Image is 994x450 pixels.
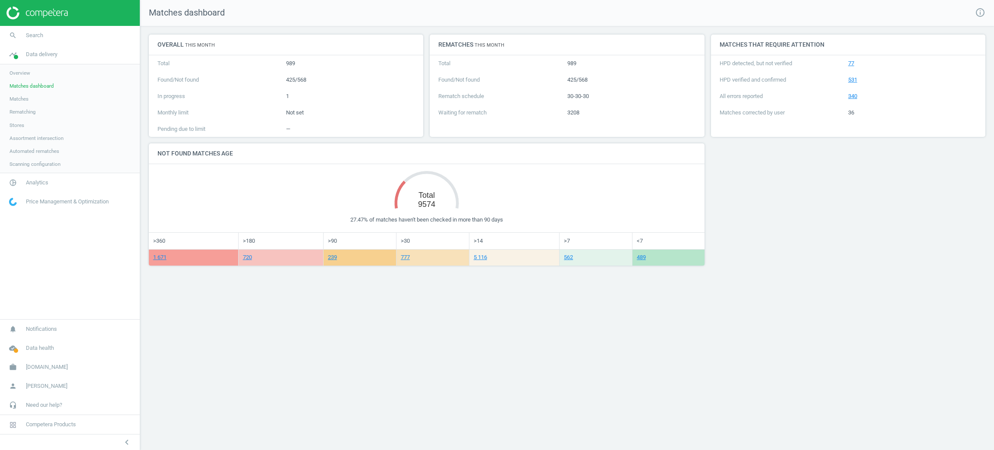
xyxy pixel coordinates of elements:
td: >180 [238,233,323,249]
span: Scanning configuration [9,161,60,168]
p: — [286,125,415,133]
a: 562 [564,254,573,260]
p: Total [438,60,567,67]
span: [DOMAIN_NAME] [26,363,68,371]
span: Price Management & Optimization [26,198,109,206]
span: [PERSON_NAME] [26,382,67,390]
a: 489 [637,254,646,260]
div: 27.47% of matches haven't been checked in more than 90 days [157,216,696,224]
i: search [5,27,21,44]
span: Matches dashboard [9,82,54,89]
span: Matches dashboard [140,7,225,19]
p: HPD detected, but not verified [720,60,848,67]
td: >30 [396,233,469,249]
p: In progress [157,92,286,100]
span: Overview [9,70,30,76]
a: info_outline [975,7,985,19]
button: chevron_left [116,437,138,448]
p: 3208 [567,109,696,117]
small: This month [475,42,504,48]
a: 777 [401,254,410,260]
span: Competera Products [26,421,76,428]
i: cloud_done [5,340,21,356]
i: person [5,378,21,394]
span: Matches [9,95,28,102]
a: 77 [848,60,854,67]
i: work [5,359,21,375]
i: timeline [5,46,21,63]
a: 1 671 [153,254,167,260]
img: ajHJNr6hYgQAAAAASUVORK5CYII= [6,6,68,19]
p: 1 [286,92,415,100]
p: All errors reported [720,92,848,100]
a: 720 [243,254,252,260]
p: Monthly limit [157,109,286,117]
a: 340 [848,93,857,99]
p: HPD verified and confirmed [720,76,848,84]
span: Analytics [26,179,48,187]
span: Search [26,32,43,39]
tspan: Total [418,191,435,200]
i: notifications [5,321,21,337]
span: Notifications [26,325,57,333]
p: Total [157,60,286,67]
h4: Rematches [430,35,513,55]
p: 989 [286,60,415,67]
p: Found/Not found [157,76,286,84]
span: Stores [9,122,24,129]
td: >360 [149,233,238,249]
span: Rematching [9,108,36,115]
a: 239 [328,254,337,260]
p: 425/568 [286,76,415,84]
i: headset_mic [5,397,21,413]
small: This month [185,42,215,48]
p: 30-30-30 [567,92,696,100]
span: Automated rematches [9,148,59,155]
a: 5 116 [474,254,487,260]
p: Waiting for rematch [438,109,567,117]
h4: Matches that require attention [711,35,833,55]
h4: Overall [149,35,223,55]
p: Not set [286,109,415,117]
td: <7 [632,233,705,249]
i: pie_chart_outlined [5,174,21,191]
p: 425/568 [567,76,696,84]
td: >14 [469,233,560,249]
span: Assortment intersection [9,135,63,142]
span: Data delivery [26,51,57,58]
span: Data health [26,344,54,352]
span: Need our help? [26,401,62,409]
tspan: 9574 [418,200,435,209]
img: wGWNvw8QSZomAAAAABJRU5ErkJggg== [9,198,17,206]
p: 989 [567,60,696,67]
i: info_outline [975,7,985,18]
p: 36 [848,109,977,117]
td: >7 [560,233,632,249]
p: Rematch schedule [438,92,567,100]
i: chevron_left [122,437,132,447]
p: Pending due to limit [157,125,286,133]
td: >90 [324,233,396,249]
a: 531 [848,76,857,83]
h4: Not found matches age [149,143,242,164]
p: Found/Not found [438,76,567,84]
p: Matches corrected by user [720,109,848,117]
